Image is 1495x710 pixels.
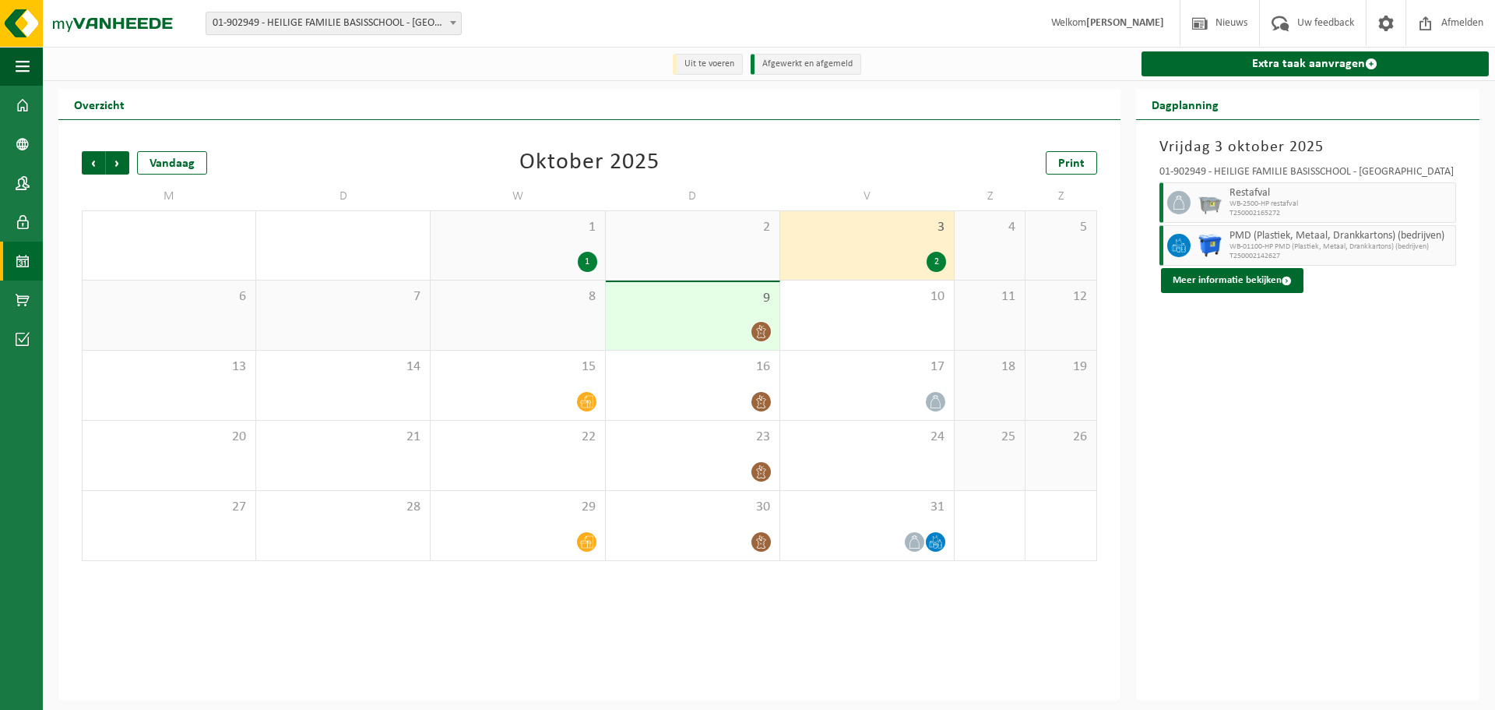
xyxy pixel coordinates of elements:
td: W [431,182,605,210]
a: Print [1046,151,1097,175]
td: Z [955,182,1025,210]
span: WB-2500-HP restafval [1229,200,1451,209]
span: 25 [962,429,1017,446]
span: T250002165272 [1229,209,1451,218]
span: 3 [788,219,946,236]
td: D [256,182,431,210]
span: 28 [264,499,422,516]
span: 1 [438,219,596,236]
span: Vorige [82,151,105,175]
span: 12 [1033,288,1088,306]
td: M [82,182,256,210]
div: 1 [578,252,597,272]
span: 5 [1033,219,1088,236]
div: Oktober 2025 [519,151,660,175]
div: 01-902949 - HEILIGE FAMILIE BASISSCHOOL - [GEOGRAPHIC_DATA] [1159,167,1456,182]
span: 11 [962,288,1017,306]
iframe: chat widget [8,676,260,710]
span: 9 [614,290,772,307]
span: 23 [614,429,772,446]
span: 22 [438,429,596,446]
button: Meer informatie bekijken [1161,268,1303,293]
span: 10 [788,288,946,306]
li: Afgewerkt en afgemeld [751,54,861,75]
span: T250002142627 [1229,252,1451,261]
li: Uit te voeren [673,54,743,75]
td: D [606,182,780,210]
div: Vandaag [137,151,207,175]
span: Restafval [1229,187,1451,200]
div: 2 [927,252,946,272]
img: WB-2500-GAL-GY-01 [1198,191,1222,214]
span: 27 [90,499,248,516]
span: 31 [788,499,946,516]
span: Print [1058,157,1085,170]
span: 01-902949 - HEILIGE FAMILIE BASISSCHOOL - TIELT [206,12,462,35]
span: 29 [438,499,596,516]
span: 8 [438,288,596,306]
span: 18 [962,359,1017,376]
strong: [PERSON_NAME] [1086,17,1164,29]
span: 19 [1033,359,1088,376]
a: Extra taak aanvragen [1141,51,1489,76]
span: 16 [614,359,772,376]
span: 4 [962,219,1017,236]
img: WB-1100-HPE-BE-01 [1198,234,1222,257]
td: Z [1025,182,1096,210]
span: WB-01100-HP PMD (Plastiek, Metaal, Drankkartons) (bedrijven) [1229,242,1451,252]
span: 14 [264,359,422,376]
span: Volgende [106,151,129,175]
span: 15 [438,359,596,376]
h2: Overzicht [58,89,140,119]
span: 01-902949 - HEILIGE FAMILIE BASISSCHOOL - TIELT [206,12,461,34]
span: 30 [614,499,772,516]
span: 7 [264,288,422,306]
td: V [780,182,955,210]
span: 24 [788,429,946,446]
h3: Vrijdag 3 oktober 2025 [1159,136,1456,159]
span: 2 [614,219,772,236]
span: PMD (Plastiek, Metaal, Drankkartons) (bedrijven) [1229,230,1451,242]
span: 21 [264,429,422,446]
span: 26 [1033,429,1088,446]
span: 17 [788,359,946,376]
span: 20 [90,429,248,446]
h2: Dagplanning [1136,89,1234,119]
span: 13 [90,359,248,376]
span: 6 [90,288,248,306]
